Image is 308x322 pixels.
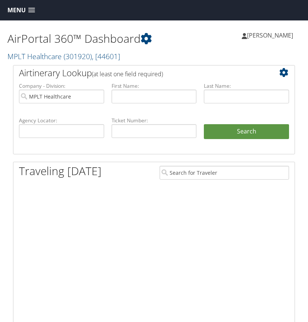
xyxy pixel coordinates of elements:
[4,4,39,16] a: Menu
[160,166,289,180] input: Search for Traveler
[242,24,301,46] a: [PERSON_NAME]
[112,117,197,124] label: Ticket Number:
[7,31,154,46] h1: AirPortal 360™ Dashboard
[7,7,26,14] span: Menu
[19,163,102,179] h1: Traveling [DATE]
[92,70,163,78] span: (at least one field required)
[204,82,289,90] label: Last Name:
[64,51,92,61] span: ( 301920 )
[19,117,104,124] label: Agency Locator:
[19,82,104,90] label: Company - Division:
[19,67,266,79] h2: Airtinerary Lookup
[247,31,293,39] span: [PERSON_NAME]
[204,124,289,139] button: Search
[92,51,120,61] span: , [ 44601 ]
[112,82,197,90] label: First Name:
[7,51,120,61] a: MPLT Healthcare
